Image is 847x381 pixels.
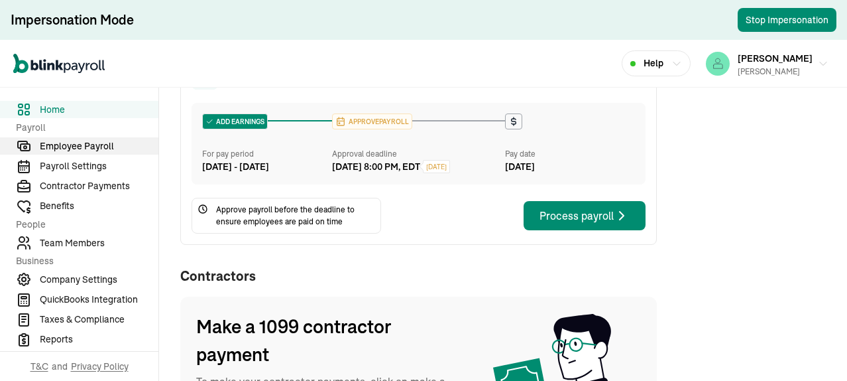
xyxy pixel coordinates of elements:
[781,317,847,381] iframe: Chat Widget
[40,179,158,193] span: Contractor Payments
[30,360,48,373] span: T&C
[40,333,158,346] span: Reports
[40,103,158,117] span: Home
[644,56,663,70] span: Help
[505,160,635,174] div: [DATE]
[738,66,813,78] div: [PERSON_NAME]
[332,160,420,174] div: [DATE] 8:00 PM, EDT
[701,47,834,80] button: [PERSON_NAME][PERSON_NAME]
[71,360,129,373] span: Privacy Policy
[332,148,500,160] div: Approval deadline
[13,44,105,83] nav: Global
[40,313,158,327] span: Taxes & Compliance
[203,114,267,129] div: ADD EARNINGS
[622,50,691,76] button: Help
[738,52,813,64] span: [PERSON_NAME]
[202,148,332,160] div: For pay period
[426,162,447,172] span: [DATE]
[346,117,409,127] span: APPROVE PAYROLL
[40,273,158,287] span: Company Settings
[216,204,375,228] span: Approve payroll before the deadline to ensure employees are paid on time
[16,218,150,232] span: People
[40,236,158,250] span: Team Members
[40,293,158,307] span: QuickBooks Integration
[16,254,150,268] span: Business
[539,208,630,224] div: Process payroll
[524,201,646,230] button: Process payroll
[11,11,134,29] div: Impersonation Mode
[40,159,158,173] span: Payroll Settings
[738,8,836,32] button: Stop Impersonation
[505,148,635,160] div: Pay date
[196,313,461,368] span: Make a 1099 contractor payment
[40,139,158,153] span: Employee Payroll
[16,121,150,135] span: Payroll
[180,266,657,286] span: Contractors
[202,160,332,174] div: [DATE] - [DATE]
[40,199,158,213] span: Benefits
